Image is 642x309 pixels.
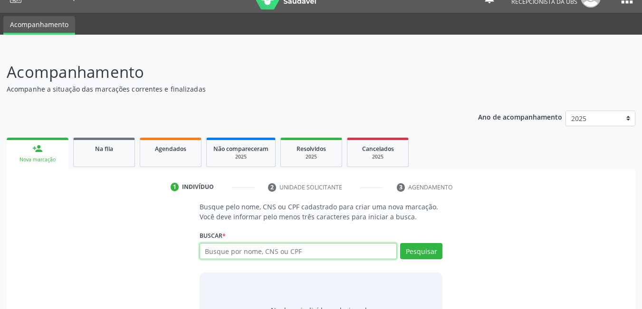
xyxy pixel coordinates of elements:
[182,183,214,191] div: Indivíduo
[7,84,447,94] p: Acompanhe a situação das marcações correntes e finalizadas
[171,183,179,191] div: 1
[287,153,335,160] div: 2025
[3,16,75,35] a: Acompanhamento
[200,202,443,222] p: Busque pelo nome, CNS ou CPF cadastrado para criar uma nova marcação. Você deve informar pelo men...
[13,156,62,163] div: Nova marcação
[362,145,394,153] span: Cancelados
[297,145,326,153] span: Resolvidos
[213,153,268,160] div: 2025
[32,143,43,154] div: person_add
[400,243,442,259] button: Pesquisar
[95,145,113,153] span: Na fila
[478,111,562,122] p: Ano de acompanhamento
[155,145,186,153] span: Agendados
[213,145,268,153] span: Não compareceram
[354,153,402,160] div: 2025
[200,243,397,259] input: Busque por nome, CNS ou CPF
[200,228,226,243] label: Buscar
[7,60,447,84] p: Acompanhamento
